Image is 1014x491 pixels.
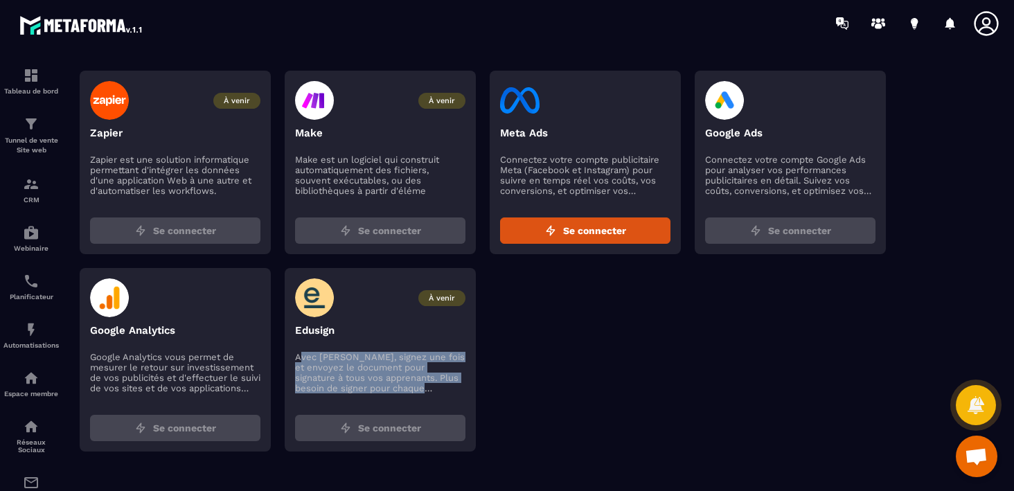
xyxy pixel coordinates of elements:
[19,12,144,37] img: logo
[3,87,59,95] p: Tableau de bord
[23,474,39,491] img: email
[295,352,465,393] p: Avec [PERSON_NAME], signez une fois et envoyez le document pour signature à tous vos apprenants. ...
[3,390,59,398] p: Espace membre
[3,57,59,105] a: formationformationTableau de bord
[418,93,465,109] span: À venir
[23,116,39,132] img: formation
[750,225,761,236] img: zap.8ac5aa27.svg
[90,154,260,196] p: Zapier est une solution informatique permettant d'intégrer les données d'une application Web à un...
[23,321,39,338] img: automations
[90,217,260,244] button: Se connecter
[295,154,465,196] p: Make est un logiciel qui construit automatiquement des fichiers, souvent exécutables, ou des bibl...
[23,370,39,386] img: automations
[23,273,39,289] img: scheduler
[956,436,997,477] div: Ouvrir le chat
[3,244,59,252] p: Webinaire
[705,217,875,244] button: Se connecter
[3,262,59,311] a: schedulerschedulerPlanificateur
[768,224,831,238] span: Se connecter
[135,422,146,434] img: zap.8ac5aa27.svg
[295,217,465,244] button: Se connecter
[23,67,39,84] img: formation
[3,196,59,204] p: CRM
[153,224,216,238] span: Se connecter
[705,154,875,196] p: Connectez votre compte Google Ads pour analyser vos performances publicitaires en détail. Suivez ...
[90,278,130,317] img: google-analytics-logo.594682c4.svg
[23,418,39,435] img: social-network
[358,224,421,238] span: Se connecter
[340,422,351,434] img: zap.8ac5aa27.svg
[3,105,59,166] a: formationformationTunnel de vente Site web
[358,421,421,435] span: Se connecter
[213,93,260,109] span: À venir
[500,127,670,139] p: Meta Ads
[500,217,670,244] button: Se connecter
[340,225,351,236] img: zap.8ac5aa27.svg
[3,293,59,301] p: Planificateur
[418,290,465,306] span: À venir
[23,176,39,193] img: formation
[3,341,59,349] p: Automatisations
[3,359,59,408] a: automationsautomationsEspace membre
[3,214,59,262] a: automationsautomationsWebinaire
[90,81,130,120] img: zapier-logo.003d59f5.svg
[90,352,260,393] p: Google Analytics vous permet de mesurer le retour sur investissement de vos publicités et d'effec...
[545,225,556,236] img: zap.8ac5aa27.svg
[295,415,465,441] button: Se connecter
[295,278,335,317] img: edusign-logo.5fe905fa.svg
[90,415,260,441] button: Se connecter
[500,81,540,120] img: facebook-logo.eb727249.svg
[135,225,146,236] img: zap.8ac5aa27.svg
[3,438,59,454] p: Réseaux Sociaux
[705,81,745,120] img: google-ads-logo.4cdbfafa.svg
[3,408,59,464] a: social-networksocial-networkRéseaux Sociaux
[3,311,59,359] a: automationsautomationsAutomatisations
[23,224,39,241] img: automations
[3,136,59,155] p: Tunnel de vente Site web
[295,127,465,139] p: Make
[90,127,260,139] p: Zapier
[295,324,465,337] p: Edusign
[3,166,59,214] a: formationformationCRM
[500,154,670,196] p: Connectez votre compte publicitaire Meta (Facebook et Instagram) pour suivre en temps réel vos co...
[153,421,216,435] span: Se connecter
[563,224,626,238] span: Se connecter
[295,81,334,120] img: make-logo.47d65c36.svg
[90,324,260,337] p: Google Analytics
[705,127,875,139] p: Google Ads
